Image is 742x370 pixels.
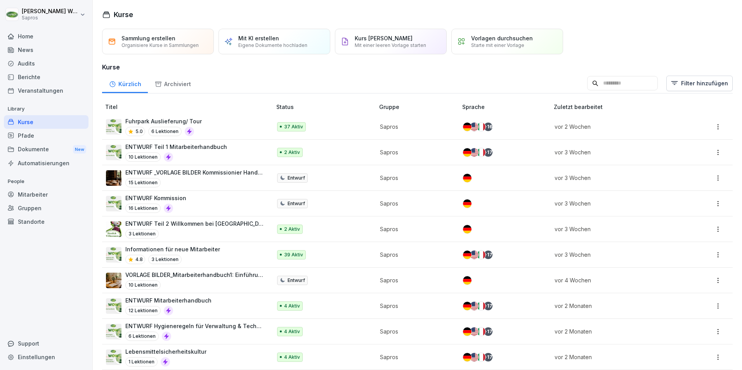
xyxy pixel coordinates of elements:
img: vnd1rps7wleblvloh3xch0f4.png [106,247,121,263]
p: ENTWURF Teil 1 Mitarbeiterhandbuch [125,143,227,151]
p: 4 Aktiv [284,328,300,335]
a: Home [4,29,88,43]
img: de.svg [463,353,472,361]
p: Sapros [380,199,450,207]
a: DokumenteNew [4,142,88,157]
img: us.svg [470,148,478,157]
p: 2 Aktiv [284,149,300,156]
img: i65z5gnx0fzi9pj9ckz3k1f4.png [106,273,121,288]
p: VORLAGE BILDER_Mitarbeiterhandbuch1: Einführung und Richtlinien [125,271,264,279]
img: us.svg [470,327,478,336]
img: de.svg [463,251,472,259]
a: Berichte [4,70,88,84]
img: de.svg [463,174,472,182]
p: 6 Lektionen [125,332,159,341]
img: it.svg [477,148,485,157]
img: it.svg [477,251,485,259]
p: Informationen für neue Mitarbeiter [125,245,220,253]
p: Status [276,103,376,111]
p: 16 Lektionen [125,204,161,213]
p: Mit KI erstellen [238,35,279,41]
p: Sapros [380,148,450,156]
p: vor 2 Monaten [555,353,678,361]
p: Sapros [380,276,450,284]
a: Kurse [4,115,88,129]
img: us.svg [470,123,478,131]
p: Vorlagen durchsuchen [471,35,533,41]
img: it.svg [477,353,485,361]
p: Gruppe [379,103,459,111]
p: 1 Lektionen [125,357,158,367]
p: 4 Aktiv [284,354,300,361]
a: Automatisierungen [4,156,88,170]
p: Starte mit einer Vorlage [471,42,524,48]
img: t3low96iyorn2ixu3np459p3.png [106,221,121,237]
div: Standorte [4,215,88,228]
p: Eigene Dokumente hochladen [238,42,307,48]
p: Sprache [462,103,551,111]
p: 4.8 [135,256,143,263]
div: + 17 [484,353,492,361]
p: Sapros [380,353,450,361]
img: us.svg [470,251,478,259]
a: Mitarbeiter [4,188,88,201]
img: it.svg [477,123,485,131]
a: Pfade [4,129,88,142]
p: vor 3 Wochen [555,251,678,259]
img: r111smv5jl08ju40dq16pdyd.png [106,119,121,135]
p: 2 Aktiv [284,226,300,233]
img: it.svg [477,327,485,336]
div: Dokumente [4,142,88,157]
p: vor 2 Wochen [555,123,678,131]
div: Support [4,337,88,350]
img: de.svg [463,327,472,336]
img: us.svg [470,302,478,310]
div: Veranstaltungen [4,84,88,97]
a: News [4,43,88,57]
div: Archiviert [148,73,198,93]
h3: Kurse [102,62,733,72]
div: Kürzlich [102,73,148,93]
p: Entwurf [288,175,305,182]
p: 6 Lektionen [148,127,182,136]
p: Library [4,103,88,115]
div: Einstellungen [4,350,88,364]
p: Sapros [380,174,450,182]
p: Entwurf [288,200,305,207]
p: Fuhrpark Auslieferung/ Tour [125,117,202,125]
p: 37 Aktiv [284,123,303,130]
p: 12 Lektionen [125,306,161,315]
a: Gruppen [4,201,88,215]
p: Mit einer leeren Vorlage starten [355,42,426,48]
img: de.svg [463,302,472,310]
img: oozo8bjgc9yg7uxk6jswm6d5.png [106,170,121,186]
img: ykyd29dix32es66jlv6if6gg.png [106,298,121,314]
img: de.svg [463,199,472,208]
p: vor 3 Wochen [555,174,678,182]
p: Sammlung erstellen [121,35,175,41]
h1: Kurse [114,9,133,20]
img: de.svg [463,148,472,157]
p: People [4,175,88,188]
button: Filter hinzufügen [666,76,733,91]
p: Sapros [380,302,450,310]
p: 10 Lektionen [125,280,161,290]
p: Entwurf [288,277,305,284]
img: de.svg [463,123,472,131]
p: vor 2 Monaten [555,302,678,310]
div: + 17 [484,148,492,157]
a: Audits [4,57,88,70]
p: vor 3 Wochen [555,225,678,233]
p: 10 Lektionen [125,152,161,162]
div: New [73,145,86,154]
p: ENTWURF Hygieneregeln für Verwaltung & Technik [125,322,264,330]
img: x7ba9ezpb0gwldksaaha8749.png [106,349,121,365]
p: Sapros [380,327,450,335]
